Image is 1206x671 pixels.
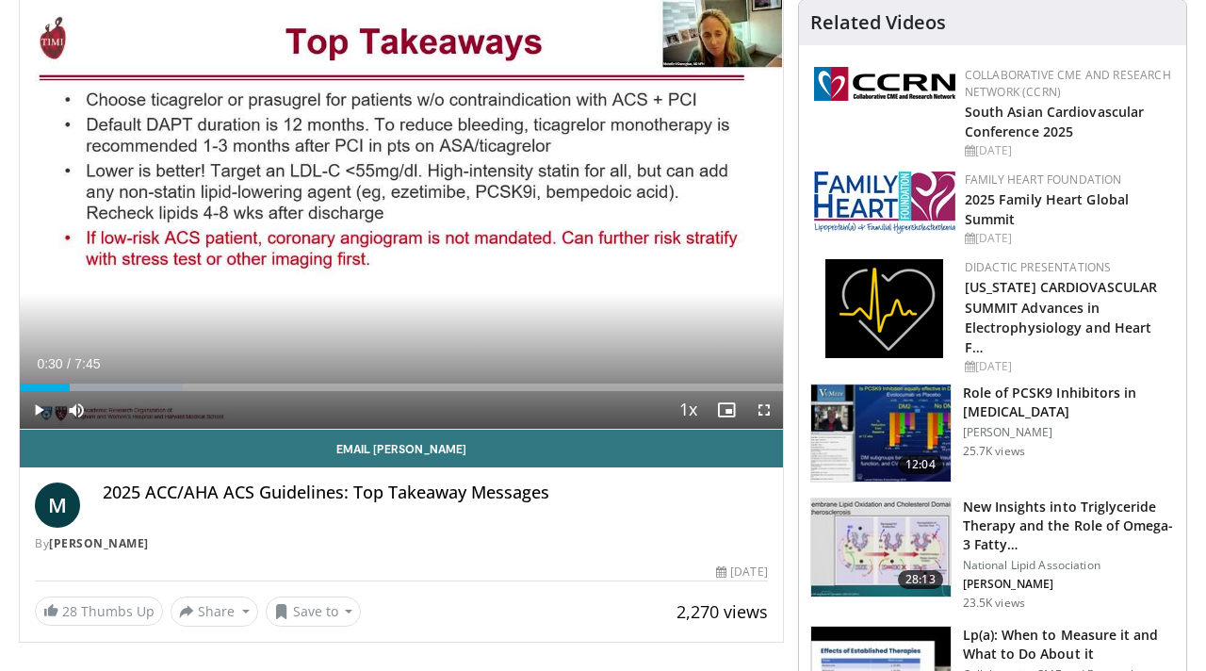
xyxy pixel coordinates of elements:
div: By [35,535,768,552]
p: [PERSON_NAME] [963,577,1175,592]
h3: Lp(a): When to Measure it and What to Do About it [963,626,1175,663]
p: [PERSON_NAME] [963,425,1175,440]
span: 12:04 [898,455,943,474]
h3: New Insights into Triglyceride Therapy and the Role of Omega-3 Fatty… [963,498,1175,554]
img: 96363db5-6b1b-407f-974b-715268b29f70.jpeg.150x105_q85_autocrop_double_scale_upscale_version-0.2.jpg [814,172,955,234]
a: 28 Thumbs Up [35,597,163,626]
h4: Related Videos [810,11,946,34]
button: Playback Rate [670,391,708,429]
img: a04ee3ba-8487-4636-b0fb-5e8d268f3737.png.150x105_q85_autocrop_double_scale_upscale_version-0.2.png [814,67,955,101]
a: [PERSON_NAME] [49,535,149,551]
span: 7:45 [74,356,100,371]
div: [DATE] [965,230,1171,247]
a: Family Heart Foundation [965,172,1122,188]
a: Email [PERSON_NAME] [20,430,783,467]
a: Collaborative CME and Research Network (CCRN) [965,67,1171,100]
span: 0:30 [37,356,62,371]
div: Progress Bar [20,384,783,391]
p: 25.7K views [963,444,1025,459]
a: 28:13 New Insights into Triglyceride Therapy and the Role of Omega-3 Fatty… National Lipid Associ... [810,498,1175,611]
p: 23.5K views [963,596,1025,611]
div: [DATE] [965,142,1171,159]
a: 12:04 Role of PCSK9 Inhibitors in [MEDICAL_DATA] [PERSON_NAME] 25.7K views [810,384,1175,483]
button: Share [171,597,258,627]
button: Mute [57,391,95,429]
button: Save to [266,597,362,627]
a: South Asian Cardiovascular Conference 2025 [965,103,1145,140]
div: [DATE] [716,564,767,581]
div: [DATE] [965,358,1171,375]
button: Enable picture-in-picture mode [708,391,745,429]
a: 2025 Family Heart Global Summit [965,190,1129,228]
p: National Lipid Association [963,558,1175,573]
button: Play [20,391,57,429]
span: / [67,356,71,371]
a: [US_STATE] CARDIOVASCULAR SUMMIT Advances in Electrophysiology and Heart F… [965,278,1158,355]
img: 1860aa7a-ba06-47e3-81a4-3dc728c2b4cf.png.150x105_q85_autocrop_double_scale_upscale_version-0.2.png [825,259,943,358]
h4: 2025 ACC/AHA ACS Guidelines: Top Takeaway Messages [103,483,768,503]
a: M [35,483,80,528]
h3: Role of PCSK9 Inhibitors in [MEDICAL_DATA] [963,384,1175,421]
span: 28 [62,602,77,620]
button: Fullscreen [745,391,783,429]
span: 28:13 [898,570,943,589]
div: Didactic Presentations [965,259,1171,276]
img: 3346fd73-c5f9-4d1f-bb16-7b1903aae427.150x105_q85_crop-smart_upscale.jpg [811,385,951,483]
span: 2,270 views [676,600,768,623]
img: 45ea033d-f728-4586-a1ce-38957b05c09e.150x105_q85_crop-smart_upscale.jpg [811,499,951,597]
